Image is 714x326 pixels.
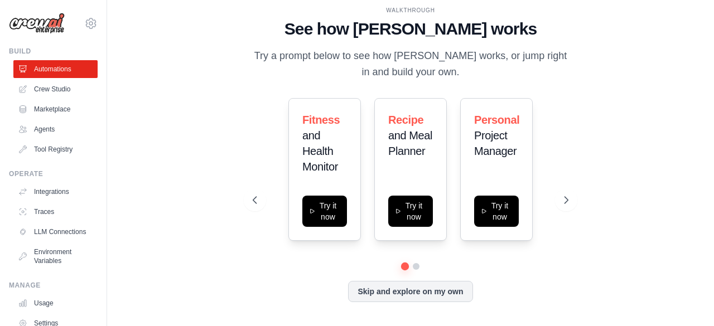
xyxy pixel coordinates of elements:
[9,47,98,56] div: Build
[9,169,98,178] div: Operate
[13,140,98,158] a: Tool Registry
[13,223,98,241] a: LLM Connections
[474,114,519,126] span: Personal
[474,196,519,227] button: Try it now
[388,129,432,157] span: and Meal Planner
[13,294,98,312] a: Usage
[13,203,98,221] a: Traces
[9,13,65,34] img: Logo
[348,281,472,302] button: Skip and explore on my own
[253,19,568,39] h1: See how [PERSON_NAME] works
[13,80,98,98] a: Crew Studio
[302,129,338,173] span: and Health Monitor
[658,273,714,326] iframe: Chat Widget
[13,243,98,270] a: Environment Variables
[13,120,98,138] a: Agents
[388,196,433,227] button: Try it now
[302,196,347,227] button: Try it now
[13,100,98,118] a: Marketplace
[13,183,98,201] a: Integrations
[253,48,568,81] p: Try a prompt below to see how [PERSON_NAME] works, or jump right in and build your own.
[474,129,517,157] span: Project Manager
[302,114,340,126] span: Fitness
[253,6,568,14] div: WALKTHROUGH
[388,114,423,126] span: Recipe
[13,60,98,78] a: Automations
[9,281,98,290] div: Manage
